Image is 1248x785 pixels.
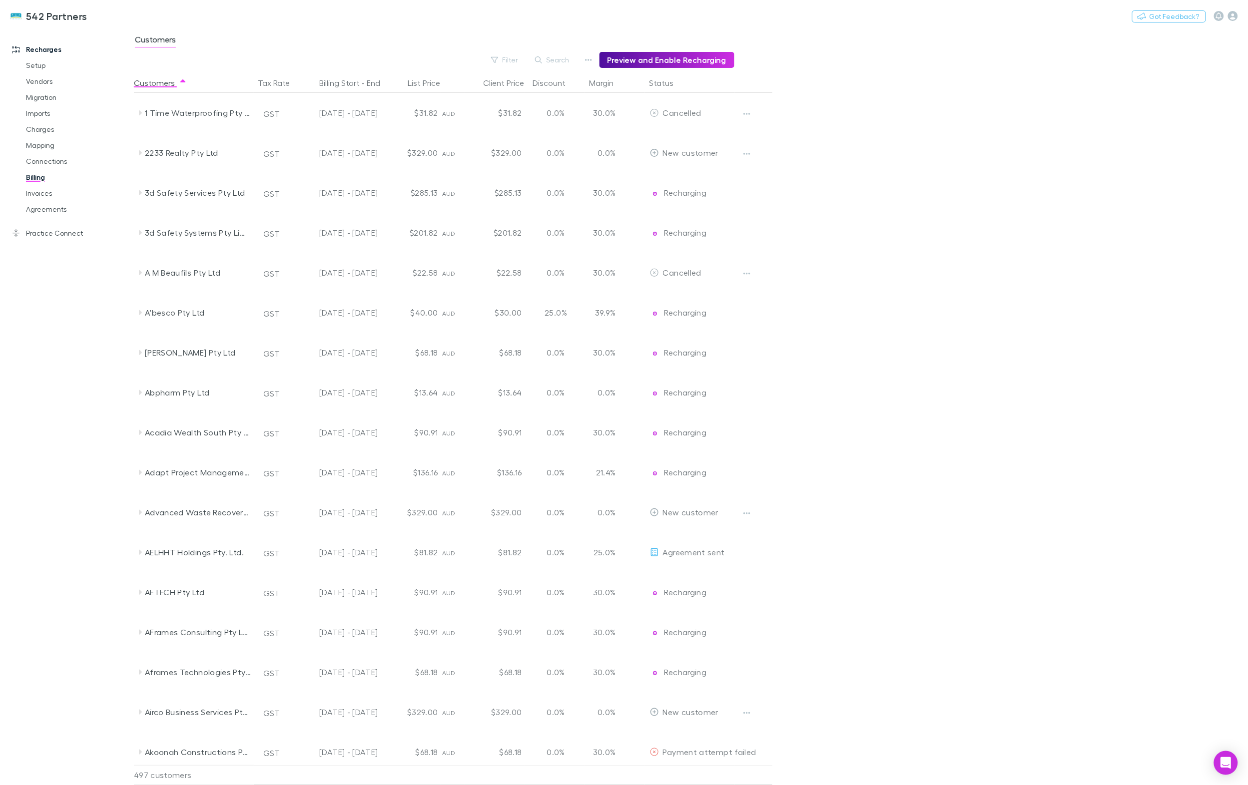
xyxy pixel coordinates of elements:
[663,268,701,277] span: Cancelled
[600,52,734,68] button: Preview and Enable Recharging
[526,412,586,452] div: 0.0%
[258,73,302,93] button: Tax Rate
[296,572,378,612] div: [DATE] - [DATE]
[664,627,707,637] span: Recharging
[442,310,456,317] span: AUD
[1132,10,1206,22] button: Got Feedback?
[590,267,616,279] p: 30.0%
[442,429,456,437] span: AUD
[442,549,456,557] span: AUD
[590,506,616,518] p: 0.0%
[664,587,707,597] span: Recharging
[134,572,777,612] div: AETECH Pty LtdGST[DATE] - [DATE]$90.91AUD$90.910.0%30.0%EditRechargingRecharging
[664,427,707,437] span: Recharging
[145,572,251,612] div: AETECH Pty Ltd
[382,293,442,333] div: $40.00
[664,467,707,477] span: Recharging
[259,425,284,441] button: GST
[466,452,526,492] div: $136.16
[442,629,456,637] span: AUD
[16,57,132,73] a: Setup
[134,492,777,532] div: Advanced Waste Recovery Solutions Pty LtdGST[DATE] - [DATE]$329.00AUD$329.000.0%0.0%EditNew customer
[145,612,251,652] div: AFrames Consulting Pty Ltd
[442,110,456,117] span: AUD
[134,93,777,133] div: 1 Time Waterproofing Pty LtdGST[DATE] - [DATE]$31.82AUD$31.820.0%30.0%EditCancelled
[526,532,586,572] div: 0.0%
[466,373,526,412] div: $13.64
[145,732,251,772] div: Akoonah Constructions Pty Ltd
[526,333,586,373] div: 0.0%
[663,507,718,517] span: New customer
[466,532,526,572] div: $81.82
[134,412,777,452] div: Acadia Wealth South Pty LtdGST[DATE] - [DATE]$90.91AUD$90.910.0%30.0%EditRechargingRecharging
[650,189,660,199] img: Recharging
[526,173,586,213] div: 0.0%
[296,213,378,253] div: [DATE] - [DATE]
[663,148,718,157] span: New customer
[259,545,284,561] button: GST
[16,105,132,121] a: Imports
[382,93,442,133] div: $31.82
[382,692,442,732] div: $329.00
[650,468,660,478] img: Recharging
[590,586,616,598] p: 30.0%
[664,667,707,677] span: Recharging
[663,547,725,557] span: Agreement sent
[259,266,284,282] button: GST
[483,73,536,93] button: Client Price
[134,253,777,293] div: A M Beaufils Pty LtdGST[DATE] - [DATE]$22.58AUD$22.580.0%30.0%EditCancelled
[442,150,456,157] span: AUD
[296,333,378,373] div: [DATE] - [DATE]
[382,732,442,772] div: $68.18
[442,709,456,717] span: AUD
[664,308,707,317] span: Recharging
[663,747,756,757] span: Payment attempt failed
[296,173,378,213] div: [DATE] - [DATE]
[486,54,524,66] button: Filter
[466,133,526,173] div: $329.00
[296,732,378,772] div: [DATE] - [DATE]
[408,73,452,93] div: List Price
[649,73,685,93] button: Status
[590,147,616,159] p: 0.0%
[134,652,777,692] div: Aframes Technologies Pty LtdGST[DATE] - [DATE]$68.18AUD$68.180.0%30.0%EditRechargingRecharging
[589,73,625,93] div: Margin
[296,692,378,732] div: [DATE] - [DATE]
[533,73,578,93] button: Discount
[590,626,616,638] p: 30.0%
[382,133,442,173] div: $329.00
[526,373,586,412] div: 0.0%
[466,492,526,532] div: $329.00
[382,452,442,492] div: $136.16
[664,348,707,357] span: Recharging
[526,612,586,652] div: 0.0%
[650,389,660,398] img: Recharging
[145,652,251,692] div: Aframes Technologies Pty Ltd
[590,746,616,758] p: 30.0%
[134,732,777,772] div: Akoonah Constructions Pty LtdGST[DATE] - [DATE]$68.18AUD$68.180.0%30.0%EditPayment attempt failed
[259,146,284,162] button: GST
[442,350,456,357] span: AUD
[663,707,718,717] span: New customer
[442,749,456,757] span: AUD
[382,612,442,652] div: $90.91
[466,612,526,652] div: $90.91
[16,121,132,137] a: Charges
[134,532,777,572] div: AELHHT Holdings Pty. Ltd.GST[DATE] - [DATE]$81.82AUD$81.820.0%25.0%EditAgreement sent
[145,253,251,293] div: A M Beaufils Pty Ltd
[134,293,777,333] div: A'besco Pty LtdGST[DATE] - [DATE]$40.00AUD$30.0025.0%39.9%EditRechargingRecharging
[145,133,251,173] div: 2233 Realty Pty Ltd
[664,388,707,397] span: Recharging
[526,732,586,772] div: 0.0%
[650,628,660,638] img: Recharging
[134,765,254,785] div: 497 customers
[382,652,442,692] div: $68.18
[650,309,660,319] img: Recharging
[2,41,132,57] a: Recharges
[663,108,701,117] span: Cancelled
[664,188,707,197] span: Recharging
[2,225,132,241] a: Practice Connect
[145,692,251,732] div: Airco Business Services Pty Limited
